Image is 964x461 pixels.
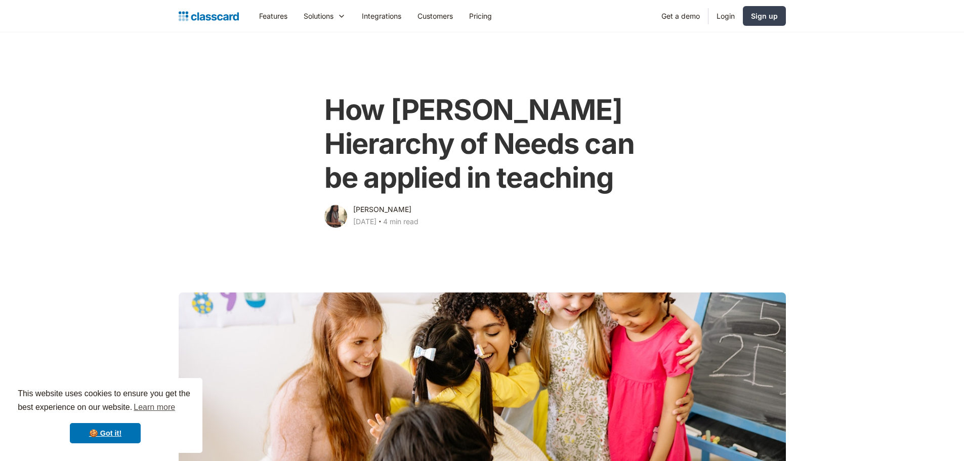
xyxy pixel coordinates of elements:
[409,5,461,27] a: Customers
[383,216,418,228] div: 4 min read
[743,6,786,26] a: Sign up
[376,216,383,230] div: ‧
[353,203,411,216] div: [PERSON_NAME]
[179,9,239,23] a: home
[324,93,640,195] h1: How [PERSON_NAME] Hierarchy of Needs can be applied in teaching
[354,5,409,27] a: Integrations
[18,388,193,415] span: This website uses cookies to ensure you get the best experience on our website.
[461,5,500,27] a: Pricing
[708,5,743,27] a: Login
[353,216,376,228] div: [DATE]
[251,5,296,27] a: Features
[304,11,333,21] div: Solutions
[653,5,708,27] a: Get a demo
[296,5,354,27] div: Solutions
[751,11,778,21] div: Sign up
[132,400,177,415] a: learn more about cookies
[8,378,202,453] div: cookieconsent
[70,423,141,443] a: dismiss cookie message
